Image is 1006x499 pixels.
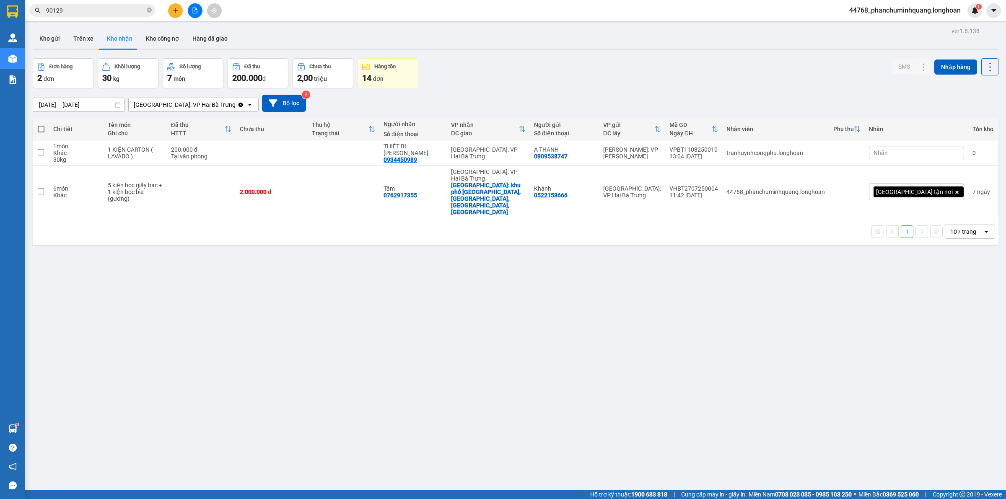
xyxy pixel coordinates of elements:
[669,122,711,128] div: Mã GD
[33,58,93,88] button: Đơn hàng2đơn
[669,153,718,160] div: 13:04 [DATE]
[174,75,185,82] span: món
[674,490,675,499] span: |
[53,126,99,132] div: Chi tiết
[59,4,169,15] strong: PHIẾU DÁN LÊN HÀNG
[972,150,993,156] div: 0
[976,4,982,10] sup: 1
[46,6,145,15] input: Tìm tên, số ĐT hoặc mã đơn
[100,28,139,49] button: Kho nhận
[192,8,198,13] span: file-add
[358,58,418,88] button: Hàng tồn14đơn
[312,130,368,137] div: Trạng thái
[35,8,41,13] span: search
[534,130,595,137] div: Số điện thoại
[171,130,225,137] div: HTTT
[207,3,222,18] button: aim
[858,490,919,499] span: Miền Bắc
[16,423,18,426] sup: 1
[934,59,977,75] button: Nhập hàng
[228,58,288,88] button: Đã thu200.000đ
[977,189,990,195] span: ngày
[232,73,262,83] span: 200.000
[669,130,711,137] div: Ngày ĐH
[302,90,310,99] sup: 3
[53,143,99,150] div: 1 món
[240,189,303,195] div: 2.000.000 đ
[53,156,99,163] div: 30 kg
[384,121,443,127] div: Người nhận
[451,168,526,182] div: [GEOGRAPHIC_DATA]: VP Hai Bà Trưng
[590,490,667,499] span: Hỗ trợ kỹ thuật:
[603,185,661,199] div: [GEOGRAPHIC_DATA]: VP Hai Bà Trưng
[971,7,979,14] img: icon-new-feature
[8,424,17,433] img: warehouse-icon
[293,58,353,88] button: Chưa thu2,00 triệu
[237,101,244,108] svg: Clear value
[833,126,854,132] div: Phụ thu
[66,18,167,33] span: CÔNG TY TNHH CHUYỂN PHÁT NHANH BẢO AN
[775,491,852,498] strong: 0708 023 035 - 0935 103 250
[297,73,313,83] span: 2,00
[188,3,202,18] button: file-add
[883,491,919,498] strong: 0369 525 060
[534,192,568,199] div: 0522158666
[309,64,331,70] div: Chưa thu
[168,3,183,18] button: plus
[9,444,17,452] span: question-circle
[246,101,253,108] svg: open
[134,101,236,109] div: [GEOGRAPHIC_DATA]: VP Hai Bà Trưng
[37,73,42,83] span: 2
[44,75,54,82] span: đơn
[876,188,953,196] span: [GEOGRAPHIC_DATA] tận nơi
[599,118,665,140] th: Toggle SortBy
[384,185,443,192] div: Tâm
[603,130,654,137] div: ĐC lấy
[983,228,990,235] svg: open
[312,122,368,128] div: Thu hộ
[186,28,234,49] button: Hàng đã giao
[211,8,217,13] span: aim
[102,73,111,83] span: 30
[726,189,825,195] div: 44768_phanchuminhquang.longhoan
[167,73,172,83] span: 7
[108,182,163,202] div: 5 kiện bọc giấy bạc + 1 kiện bọc bìa (gương)
[384,143,443,156] div: THIẾT BỊ NHẬT MINH
[67,28,100,49] button: Trên xe
[892,59,917,74] button: SMS
[236,101,237,109] input: Selected Hà Nội: VP Hai Bà Trưng.
[3,45,128,56] span: Mã đơn: VHBT1408250012
[49,64,73,70] div: Đơn hàng
[603,122,654,128] div: VP gửi
[139,28,186,49] button: Kho công nợ
[534,146,595,153] div: A THANH
[171,146,232,153] div: 200.000 đ
[9,463,17,471] span: notification
[23,18,44,25] strong: CSKH:
[925,490,926,499] span: |
[362,73,371,83] span: 14
[534,185,595,192] div: Khánh
[33,98,124,111] input: Select a date range.
[114,64,140,70] div: Khối lượng
[952,26,980,36] div: ver 1.8.138
[726,150,825,156] div: tranhuynhcongphu.longhoan
[147,8,152,13] span: close-circle
[167,118,236,140] th: Toggle SortBy
[8,54,17,63] img: warehouse-icon
[179,64,201,70] div: Số lượng
[854,493,856,496] span: ⚪️
[631,491,667,498] strong: 1900 633 818
[749,490,852,499] span: Miền Nam
[447,118,530,140] th: Toggle SortBy
[726,126,825,132] div: Nhân viên
[901,225,913,238] button: 1
[451,122,519,128] div: VP nhận
[384,156,417,163] div: 0934450989
[173,8,179,13] span: plus
[384,192,417,199] div: 0762917355
[972,189,993,195] div: 7
[53,150,99,156] div: Khác
[373,75,384,82] span: đơn
[308,118,379,140] th: Toggle SortBy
